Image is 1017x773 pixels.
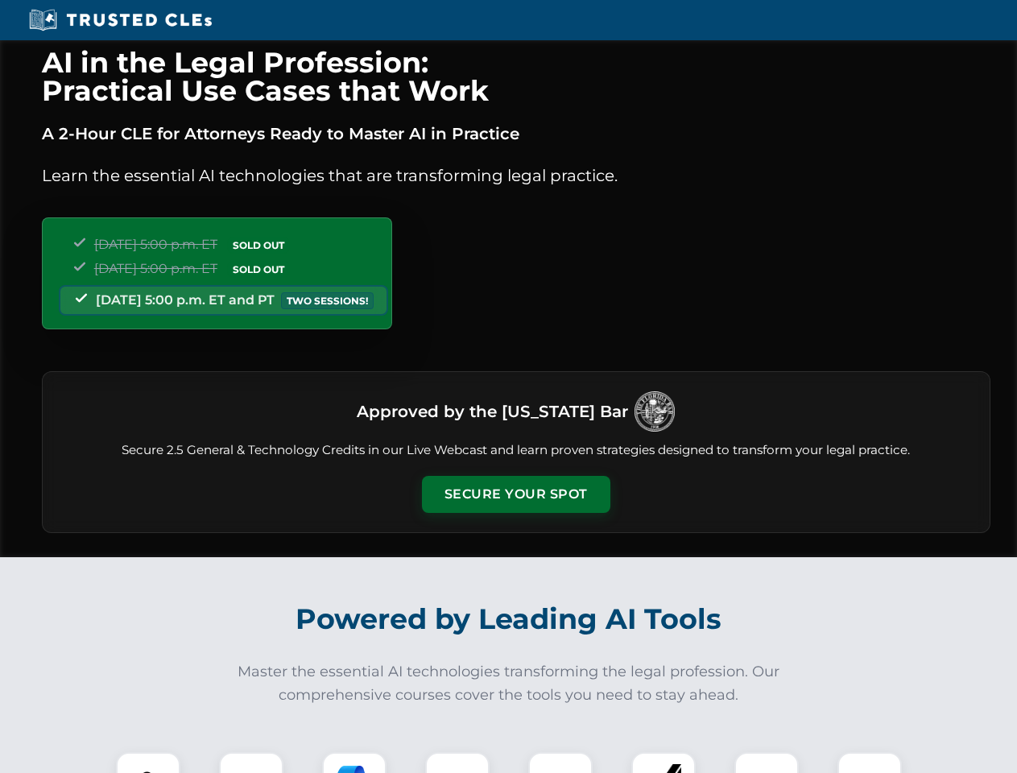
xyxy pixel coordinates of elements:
p: Master the essential AI technologies transforming the legal profession. Our comprehensive courses... [227,660,791,707]
p: Learn the essential AI technologies that are transforming legal practice. [42,163,990,188]
h3: Approved by the [US_STATE] Bar [357,397,628,426]
p: A 2-Hour CLE for Attorneys Ready to Master AI in Practice [42,121,990,147]
span: [DATE] 5:00 p.m. ET [94,237,217,252]
span: SOLD OUT [227,261,290,278]
img: Logo [635,391,675,432]
h2: Powered by Leading AI Tools [63,591,955,647]
span: SOLD OUT [227,237,290,254]
button: Secure Your Spot [422,476,610,513]
h1: AI in the Legal Profession: Practical Use Cases that Work [42,48,990,105]
span: [DATE] 5:00 p.m. ET [94,261,217,276]
p: Secure 2.5 General & Technology Credits in our Live Webcast and learn proven strategies designed ... [62,441,970,460]
img: Trusted CLEs [24,8,217,32]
